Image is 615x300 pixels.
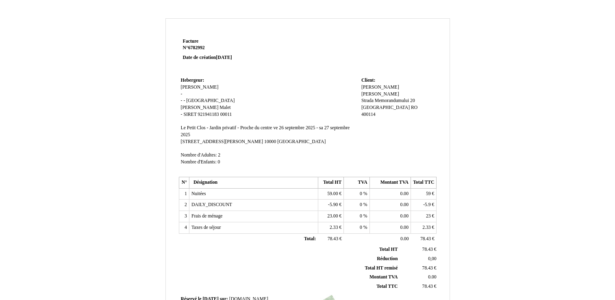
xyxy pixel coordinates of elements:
span: Frais de ménage [191,213,223,219]
td: € [318,222,343,233]
span: 2.33 [330,225,338,230]
span: Réduction [377,256,398,261]
span: Nombre d'Enfants: [181,159,217,165]
span: 78.43 [422,284,433,289]
td: € [318,233,343,245]
span: 2.33 [422,225,430,230]
span: Montant TVA [369,274,398,280]
span: 0 [360,213,362,219]
strong: Date de création [183,55,232,60]
span: - [181,112,183,117]
span: 0 [218,159,220,165]
td: € [411,211,437,222]
span: Total: [304,236,316,241]
span: Total HT [379,247,398,252]
span: 23 [426,213,431,219]
th: Désignation [189,177,318,189]
span: [DATE] [216,55,232,60]
span: [PERSON_NAME] [181,85,219,90]
strong: N° [183,45,280,51]
td: € [411,200,437,211]
span: ve 26 septembre 2025 - sa 27 septembre 2025 [181,125,350,137]
span: Nuitées [191,191,206,196]
span: -5.90 [328,202,338,207]
span: [PERSON_NAME] [361,91,399,97]
span: 78.43 [328,236,338,241]
span: 78.43 [422,265,433,271]
span: - [181,98,183,103]
span: DAILY_DISCOUNT [191,202,232,207]
span: [GEOGRAPHIC_DATA] [186,98,235,103]
span: [PERSON_NAME] [181,105,219,110]
td: € [399,263,438,273]
td: 1 [179,188,189,200]
span: 0.00 [400,236,409,241]
span: 0.00 [400,213,409,219]
span: 0.00 [400,225,409,230]
span: SIRET 921941183 00011 [183,112,232,117]
span: - [183,98,185,103]
span: Total HT remisé [365,265,398,271]
span: Client: [361,78,375,83]
td: € [318,211,343,222]
span: Le Petit Clos - Jardin privatif - Proche du centre [181,125,272,130]
span: [STREET_ADDRESS][PERSON_NAME] [181,139,263,144]
span: 0 [360,225,362,230]
td: % [344,200,369,211]
span: 0.00 [400,191,409,196]
td: € [318,188,343,200]
span: Nombre d'Adultes: [181,152,217,158]
span: - [181,91,183,97]
td: % [344,222,369,233]
span: Hebergeur: [181,78,204,83]
span: 6782992 [188,45,205,50]
span: [GEOGRAPHIC_DATA] [361,105,410,110]
span: 23.00 [327,213,338,219]
span: Taxes de séjour [191,225,221,230]
span: RO [411,105,417,110]
span: Strada Memorandumului 20 [361,98,415,103]
td: € [411,233,437,245]
span: [PERSON_NAME] [361,85,399,90]
span: Facture [183,39,199,44]
span: Malet [219,105,230,110]
span: 0 [360,202,362,207]
td: € [411,188,437,200]
td: € [399,282,438,291]
th: Total HT [318,177,343,189]
th: Montant TVA [369,177,411,189]
td: 2 [179,200,189,211]
td: % [344,211,369,222]
span: Total TTC [376,284,398,289]
span: 59 [426,191,431,196]
span: 400114 [361,112,376,117]
th: TVA [344,177,369,189]
td: € [318,200,343,211]
td: 3 [179,211,189,222]
span: 0.00 [400,202,409,207]
th: Total TTC [411,177,437,189]
span: -5.9 [423,202,431,207]
td: € [411,222,437,233]
span: 0.00 [428,274,436,280]
span: 78.43 [420,236,431,241]
td: 4 [179,222,189,233]
td: € [399,245,438,254]
td: % [344,188,369,200]
span: 0,00 [428,256,436,261]
span: 10000 [264,139,276,144]
span: [GEOGRAPHIC_DATA] [277,139,326,144]
span: 78.43 [422,247,433,252]
th: N° [179,177,189,189]
span: 0 [360,191,362,196]
span: 59.00 [327,191,338,196]
span: 2 [218,152,220,158]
